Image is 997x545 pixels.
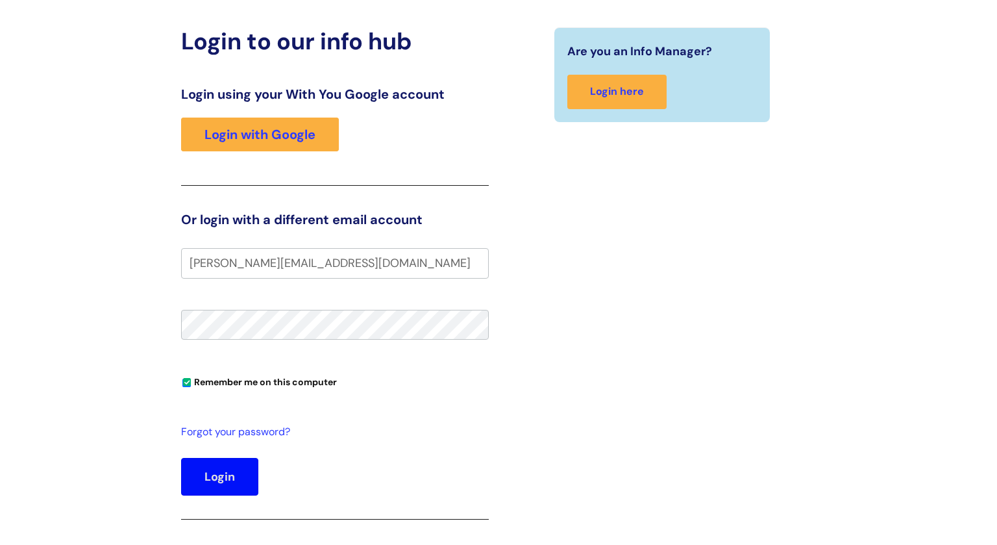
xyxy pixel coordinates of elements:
a: Login with Google [181,118,339,151]
a: Forgot your password? [181,423,482,442]
span: Are you an Info Manager? [567,41,712,62]
a: Login here [567,75,667,109]
input: Your e-mail address [181,248,489,278]
button: Login [181,458,258,496]
h3: Login using your With You Google account [181,86,489,102]
h3: Or login with a different email account [181,212,489,227]
div: You can uncheck this option if you're logging in from a shared device [181,371,489,392]
h2: Login to our info hub [181,27,489,55]
label: Remember me on this computer [181,374,337,388]
input: Remember me on this computer [182,379,191,387]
